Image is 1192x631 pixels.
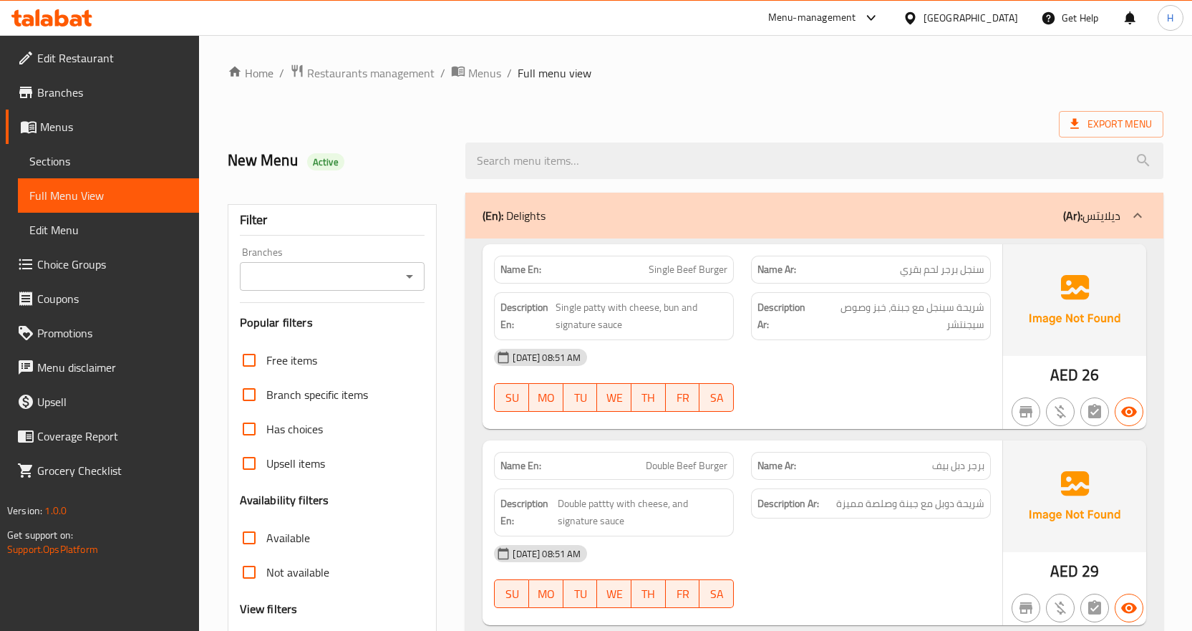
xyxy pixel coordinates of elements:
span: AED [1050,557,1078,585]
span: Available [266,529,310,546]
button: TH [631,579,666,608]
span: FR [672,387,694,408]
button: WE [597,383,631,412]
div: Active [307,153,344,170]
b: (En): [483,205,503,226]
span: Export Menu [1059,111,1163,138]
span: Coverage Report [37,428,188,445]
span: شريحة سينجل مع جبنة، خبز وصوص سيجنتشر [817,299,984,334]
strong: Description Ar: [757,299,813,334]
span: TU [569,584,592,604]
button: WE [597,579,631,608]
span: Full Menu View [29,187,188,204]
span: Single patty with cheese, bun and signature sauce [556,299,727,334]
strong: Description En: [500,299,553,334]
span: FR [672,584,694,604]
span: Version: [7,501,42,520]
span: Coupons [37,290,188,307]
strong: Description En: [500,495,555,530]
a: Sections [18,144,199,178]
span: 1.0.0 [44,501,67,520]
span: Free items [266,352,317,369]
span: Full menu view [518,64,591,82]
span: Promotions [37,324,188,342]
span: Not available [266,564,329,581]
strong: Name En: [500,458,541,473]
span: Export Menu [1070,115,1152,133]
button: SA [699,579,734,608]
li: / [440,64,445,82]
a: Full Menu View [18,178,199,213]
span: Restaurants management [307,64,435,82]
span: Menus [468,64,501,82]
a: Menus [451,64,501,82]
span: Edit Menu [29,221,188,239]
img: Ae5nvW7+0k+MAAAAAElFTkSuQmCC [1003,244,1146,356]
button: SA [699,383,734,412]
p: Delights [483,207,546,224]
span: SU [500,584,523,604]
input: search [465,143,1163,179]
a: Edit Restaurant [6,41,199,75]
span: Get support on: [7,526,73,544]
span: Active [307,155,344,169]
button: Available [1115,398,1143,426]
strong: Name Ar: [757,262,796,277]
a: Home [228,64,273,82]
span: Choice Groups [37,256,188,273]
button: FR [666,383,700,412]
span: 29 [1082,557,1099,585]
span: Single Beef Burger [649,262,727,277]
a: Choice Groups [6,247,199,281]
strong: Description Ar: [757,495,819,513]
span: TU [569,387,592,408]
span: WE [603,387,626,408]
h3: Popular filters [240,314,425,331]
button: Open [399,266,420,286]
a: Coupons [6,281,199,316]
button: MO [529,383,563,412]
span: برجر دبل بيف [932,458,984,473]
a: Coverage Report [6,419,199,453]
a: Upsell [6,385,199,419]
span: Edit Restaurant [37,49,188,67]
span: Upsell [37,393,188,410]
span: Sections [29,153,188,170]
b: (Ar): [1063,205,1082,226]
h2: New Menu [228,150,449,171]
button: Not has choices [1080,398,1109,426]
span: SU [500,387,523,408]
button: Available [1115,594,1143,622]
a: Branches [6,75,199,110]
span: 26 [1082,361,1099,389]
span: Branch specific items [266,386,368,403]
a: Promotions [6,316,199,350]
span: شريحة دوبل مع جبنة وصلصة مميزة [836,495,984,513]
span: Has choices [266,420,323,438]
span: Branches [37,84,188,101]
button: MO [529,579,563,608]
button: SU [494,579,529,608]
strong: Name Ar: [757,458,796,473]
button: FR [666,579,700,608]
div: [GEOGRAPHIC_DATA] [924,10,1018,26]
div: Menu-management [768,9,856,27]
span: AED [1050,361,1078,389]
h3: View filters [240,601,298,617]
span: SA [705,584,728,604]
li: / [507,64,512,82]
span: Double pattty with cheese, and signature sauce [558,495,727,530]
a: Edit Menu [18,213,199,247]
div: (En): Delights(Ar):ديلايتس [465,193,1163,239]
button: Not has choices [1080,594,1109,622]
a: Support.OpsPlatform [7,540,98,559]
img: Ae5nvW7+0k+MAAAAAElFTkSuQmCC [1003,440,1146,552]
a: Menu disclaimer [6,350,199,385]
a: Menus [6,110,199,144]
a: Grocery Checklist [6,453,199,488]
a: Restaurants management [290,64,435,82]
span: Double Beef Burger [646,458,727,473]
span: TH [637,584,660,604]
div: Filter [240,205,425,236]
p: ديلايتس [1063,207,1120,224]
